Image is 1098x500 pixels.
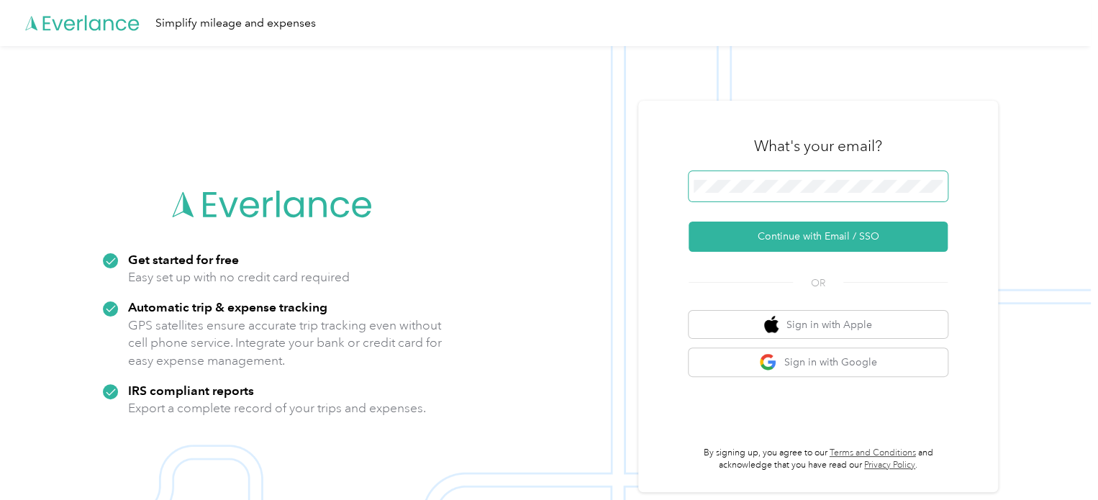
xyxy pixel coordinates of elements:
[864,460,915,471] a: Privacy Policy
[689,222,948,252] button: Continue with Email / SSO
[830,447,916,458] a: Terms and Conditions
[689,447,948,472] p: By signing up, you agree to our and acknowledge that you have read our .
[128,268,350,286] p: Easy set up with no credit card required
[759,353,777,371] img: google logo
[128,317,443,370] p: GPS satellites ensure accurate trip tracking even without cell phone service. Integrate your bank...
[793,276,843,291] span: OR
[689,348,948,376] button: google logoSign in with Google
[128,299,327,314] strong: Automatic trip & expense tracking
[128,252,239,267] strong: Get started for free
[754,136,882,156] h3: What's your email?
[689,311,948,339] button: apple logoSign in with Apple
[764,316,779,334] img: apple logo
[128,399,426,417] p: Export a complete record of your trips and expenses.
[155,14,316,32] div: Simplify mileage and expenses
[128,383,254,398] strong: IRS compliant reports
